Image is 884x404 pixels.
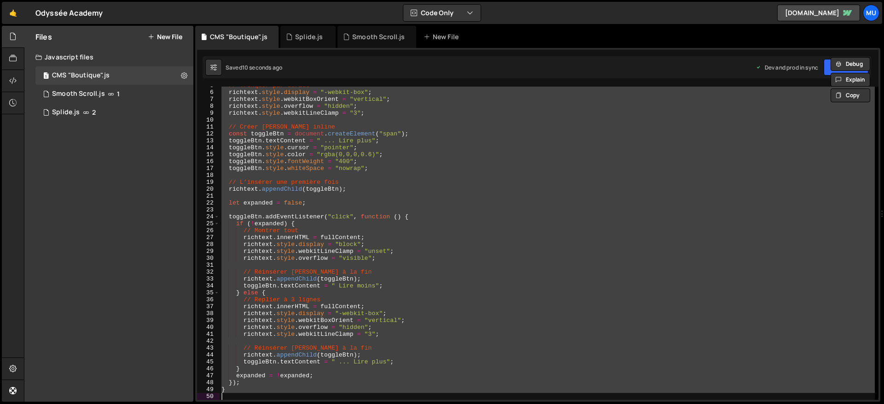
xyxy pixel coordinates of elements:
a: Mu [863,5,879,21]
div: 42 [197,338,220,345]
span: 1 [43,73,49,80]
div: Smooth Scroll.js [52,90,105,98]
div: 39 [197,317,220,324]
div: 28 [197,241,220,248]
div: 23 [197,206,220,213]
div: 9 [197,110,220,117]
span: 2 [92,109,96,116]
div: 34 [197,282,220,289]
div: New File [424,32,462,41]
div: Saved [226,64,282,71]
div: 45 [197,358,220,365]
button: Debug [831,57,870,71]
div: 38 [197,310,220,317]
div: 29 [197,248,220,255]
button: Copy [831,88,870,102]
div: 13 [197,137,220,144]
div: 10 [197,117,220,123]
div: CMS "Boutique".js [210,32,268,41]
div: 50 [197,393,220,400]
div: Javascript files [24,48,193,66]
div: CMS "Boutique".js [52,71,110,80]
div: Dev and prod in sync [756,64,818,71]
div: 19 [197,179,220,186]
div: 33 [197,275,220,282]
div: 8 [197,103,220,110]
div: 27 [197,234,220,241]
div: 10 seconds ago [242,64,282,71]
div: 14 [197,144,220,151]
div: 18 [197,172,220,179]
div: 21 [197,193,220,199]
div: 15 [197,151,220,158]
button: Save [824,59,868,76]
div: 48 [197,379,220,386]
a: [DOMAIN_NAME] [777,5,860,21]
div: 17053/46912.js [35,103,193,122]
div: 30 [197,255,220,262]
div: 26 [197,227,220,234]
div: 25 [197,220,220,227]
div: 37 [197,303,220,310]
div: Odyssée Academy [35,7,103,18]
div: 24 [197,213,220,220]
div: 17053/46911.js [35,85,193,103]
button: New File [148,33,182,41]
div: 17053/46920.js [35,66,193,85]
div: 17 [197,165,220,172]
div: 7 [197,96,220,103]
div: 20 [197,186,220,193]
div: Splide.js [295,32,323,41]
div: 41 [197,331,220,338]
div: 6 [197,89,220,96]
div: 44 [197,351,220,358]
div: 11 [197,123,220,130]
div: 16 [197,158,220,165]
div: 31 [197,262,220,269]
div: 35 [197,289,220,296]
div: 32 [197,269,220,275]
span: 1 [117,90,120,98]
div: 49 [197,386,220,393]
div: 46 [197,365,220,372]
div: 12 [197,130,220,137]
a: 🤙 [2,2,24,24]
div: 22 [197,199,220,206]
div: 43 [197,345,220,351]
div: 36 [197,296,220,303]
div: Splide.js [52,108,80,117]
div: 40 [197,324,220,331]
h2: Files [35,32,52,42]
button: Code Only [403,5,481,21]
div: 47 [197,372,220,379]
div: Smooth Scroll.js [352,32,405,41]
button: Explain [831,73,870,87]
